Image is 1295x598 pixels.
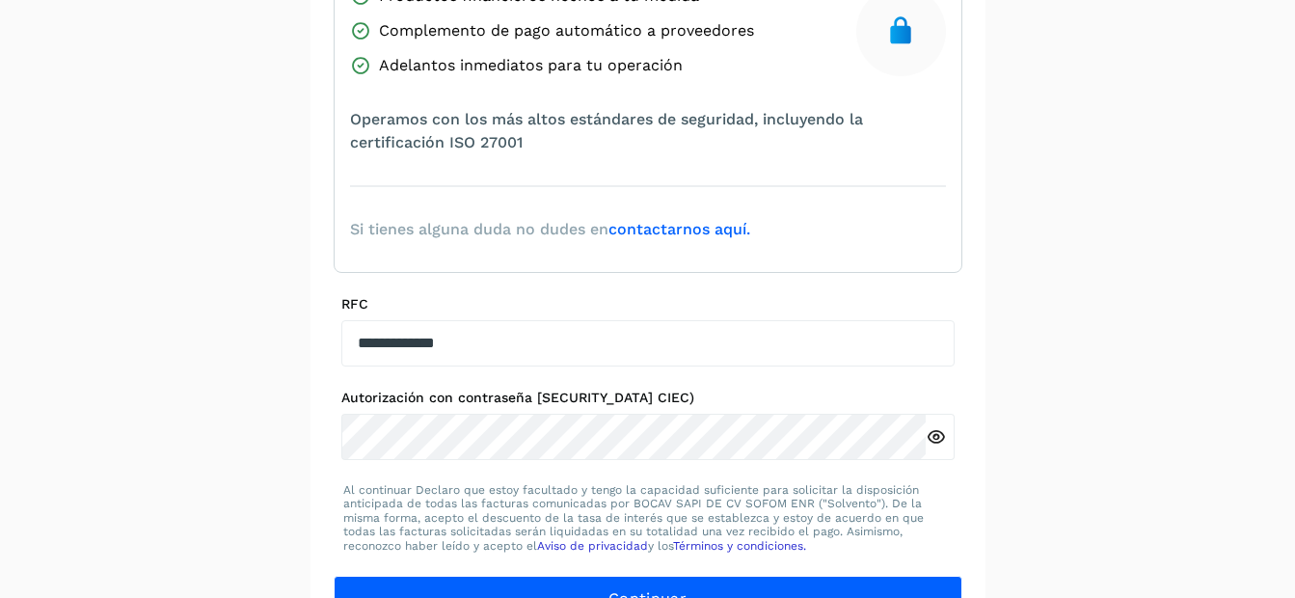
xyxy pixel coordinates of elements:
span: Si tienes alguna duda no dudes en [350,218,750,241]
a: Aviso de privacidad [537,539,648,553]
a: Términos y condiciones. [673,539,806,553]
p: Al continuar Declaro que estoy facultado y tengo la capacidad suficiente para solicitar la dispos... [343,483,953,553]
span: Complemento de pago automático a proveedores [379,19,754,42]
a: contactarnos aquí. [608,220,750,238]
label: RFC [341,296,955,313]
label: Autorización con contraseña [SECURITY_DATA] CIEC) [341,390,955,406]
span: Operamos con los más altos estándares de seguridad, incluyendo la certificación ISO 27001 [350,108,946,154]
span: Adelantos inmediatos para tu operación [379,54,683,77]
img: secure [885,15,916,46]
